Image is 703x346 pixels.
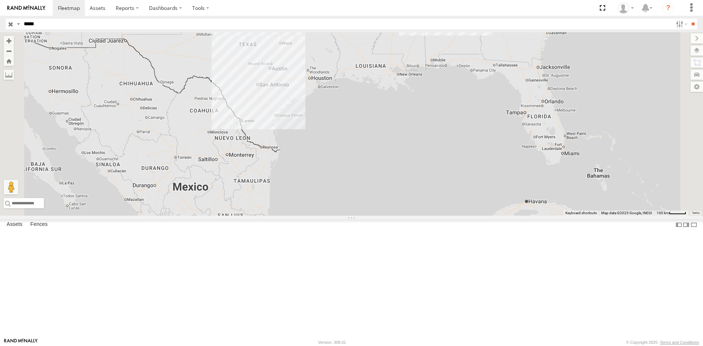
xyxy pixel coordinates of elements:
label: Dock Summary Table to the Right [682,219,690,230]
label: Dock Summary Table to the Left [675,219,682,230]
span: 100 km [656,211,669,215]
button: Drag Pegman onto the map to open Street View [4,180,18,194]
button: Keyboard shortcuts [565,211,597,216]
i: ? [662,2,674,14]
div: © Copyright 2025 - [626,340,699,345]
button: Zoom Home [4,56,14,66]
a: Visit our Website [4,339,38,346]
label: Assets [3,220,26,230]
label: Measure [4,70,14,80]
label: Search Filter Options [673,19,689,29]
label: Search Query [15,19,21,29]
label: Map Settings [691,82,703,92]
a: Terms and Conditions [660,340,699,345]
button: Zoom in [4,36,14,46]
div: Version: 308.01 [318,340,346,345]
label: Hide Summary Table [690,219,698,230]
label: Fences [27,220,51,230]
button: Map Scale: 100 km per 43 pixels [654,211,688,216]
img: rand-logo.svg [7,5,45,11]
a: Terms (opens in new tab) [692,212,700,215]
button: Zoom out [4,46,14,56]
div: Carlos Ortiz [615,3,636,14]
span: Map data ©2025 Google, INEGI [601,211,652,215]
